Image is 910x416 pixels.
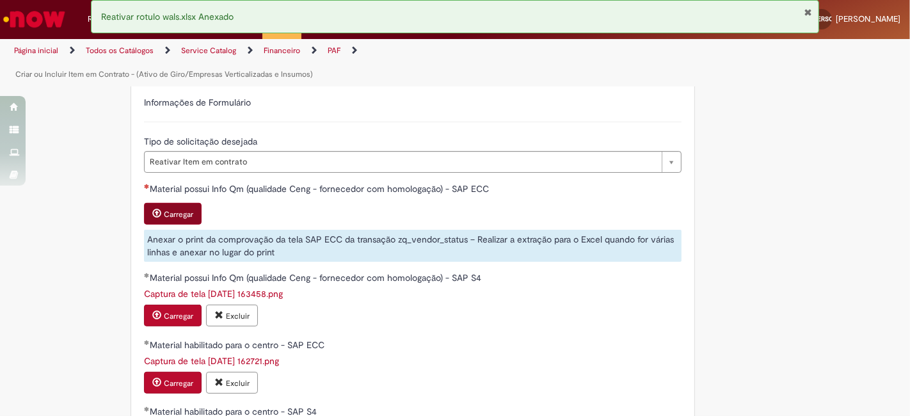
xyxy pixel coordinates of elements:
a: Criar ou Incluir Item em Contrato - (Ativo de Giro/Empresas Verticalizadas e Insumos) [15,69,313,79]
button: Fechar Notificação [804,7,812,17]
span: Necessários [144,184,150,189]
span: Obrigatório Preenchido [144,340,150,345]
button: Carregar anexo de Material possui Info Qm (qualidade Ceng - fornecedor com homologação) - SAP ECC... [144,203,202,225]
div: Anexar o print da comprovação da tela SAP ECC da transação zq_vendor_status – Realizar a extração... [144,230,682,262]
a: Download de Captura de tela 2025-08-27 163458.png [144,288,283,300]
button: Excluir anexo Captura de tela 2025-08-27 163458.png [206,305,258,326]
a: PAF [328,45,340,56]
a: Todos os Catálogos [86,45,154,56]
a: Página inicial [14,45,58,56]
ul: Trilhas de página [10,39,597,86]
span: Reativar Item em contrato [150,152,655,172]
span: Material habilitado para o centro - SAP ECC [150,339,327,351]
small: Excluir [226,378,250,388]
small: Carregar [164,209,193,220]
label: Informações de Formulário [144,97,251,108]
button: Excluir anexo Captura de tela 2025-08-27 162721.png [206,372,258,394]
button: Carregar anexo de Material possui Info Qm (qualidade Ceng - fornecedor com homologação) - SAP S4 ... [144,305,202,326]
button: Carregar anexo de Material habilitado para o centro - SAP ECC Required [144,372,202,394]
small: Carregar [164,311,193,321]
span: Reativar rotulo wals.xlsx Anexado [101,11,234,22]
span: Material possui Info Qm (qualidade Ceng - fornecedor com homologação) - SAP S4 [150,272,484,284]
a: Financeiro [264,45,300,56]
span: Obrigatório Preenchido [144,406,150,412]
span: Tipo de solicitação desejada [144,136,260,147]
span: Requisições [88,13,132,26]
small: Excluir [226,311,250,321]
a: Download de Captura de tela 2025-08-27 162721.png [144,355,279,367]
span: Obrigatório Preenchido [144,273,150,278]
span: Material possui Info Qm (qualidade Ceng - fornecedor com homologação) - SAP ECC [150,183,491,195]
img: ServiceNow [1,6,67,32]
span: [PERSON_NAME] [836,13,900,24]
a: Service Catalog [181,45,236,56]
small: Carregar [164,378,193,388]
